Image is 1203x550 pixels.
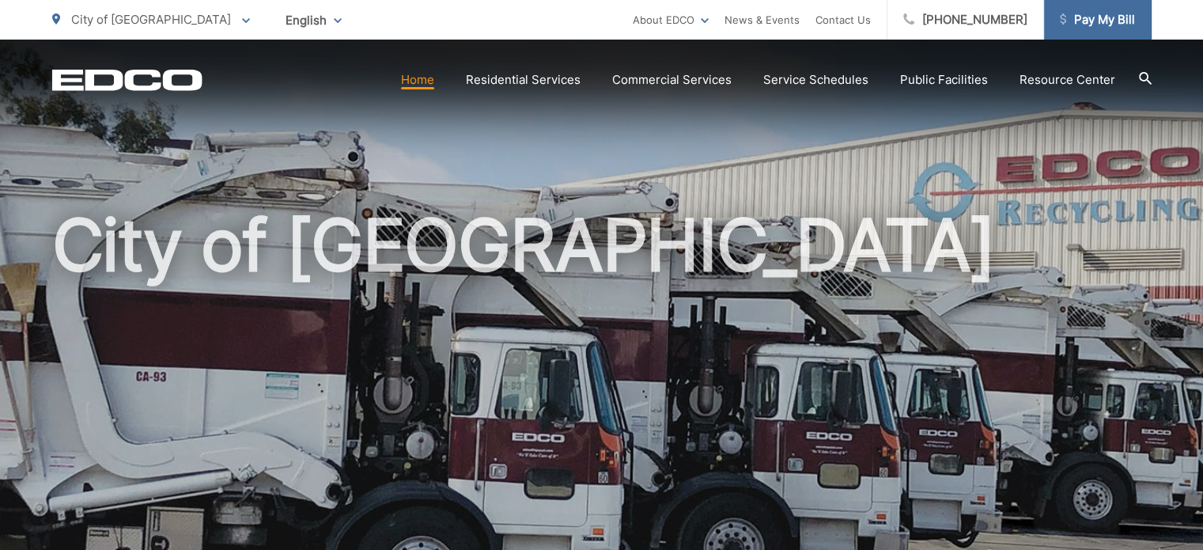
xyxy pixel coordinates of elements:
a: Home [401,70,434,89]
a: Residential Services [466,70,581,89]
span: City of [GEOGRAPHIC_DATA] [71,12,231,27]
span: Pay My Bill [1060,10,1135,29]
a: Contact Us [815,10,871,29]
a: Resource Center [1020,70,1115,89]
a: Commercial Services [612,70,732,89]
a: About EDCO [633,10,709,29]
a: Public Facilities [900,70,988,89]
a: EDCD logo. Return to the homepage. [52,69,202,91]
span: English [274,6,354,34]
a: Service Schedules [763,70,868,89]
a: News & Events [724,10,800,29]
